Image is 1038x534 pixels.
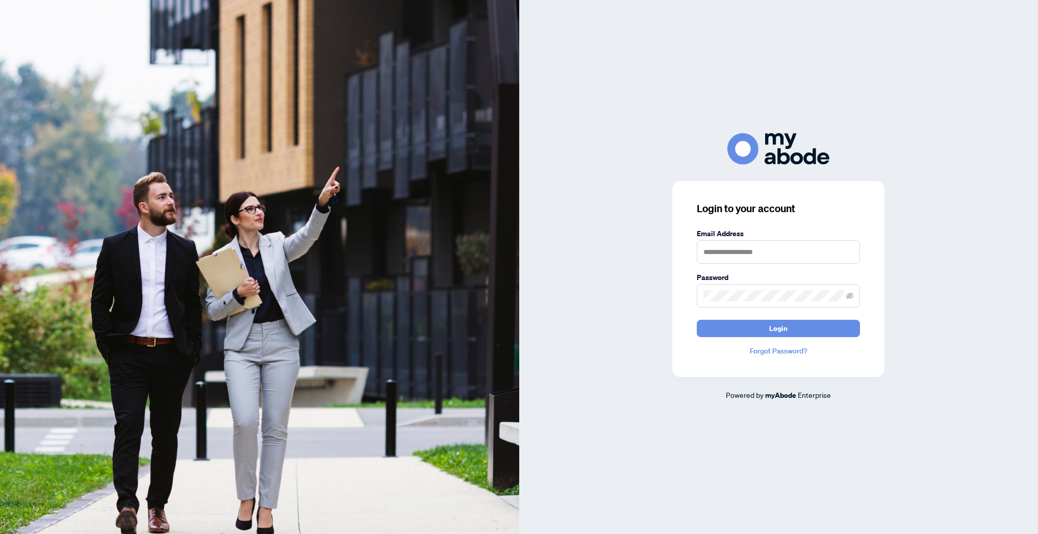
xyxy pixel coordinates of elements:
span: Powered by [726,390,764,399]
h3: Login to your account [697,201,860,216]
label: Email Address [697,228,860,239]
a: myAbode [765,390,796,401]
button: Login [697,320,860,337]
span: Enterprise [798,390,831,399]
a: Forgot Password? [697,345,860,357]
span: eye-invisible [846,292,853,299]
span: Login [769,320,788,337]
img: ma-logo [727,133,829,164]
label: Password [697,272,860,283]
